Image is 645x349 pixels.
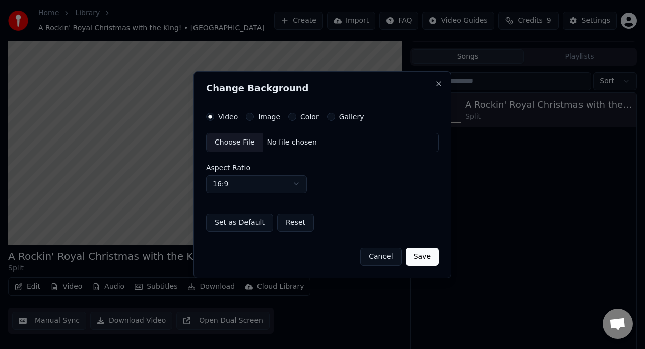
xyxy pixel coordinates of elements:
label: Video [218,113,238,120]
button: Set as Default [206,213,273,231]
button: Save [406,247,439,265]
label: Aspect Ratio [206,164,439,171]
label: Gallery [339,113,364,120]
label: Image [258,113,280,120]
button: Reset [277,213,314,231]
div: No file chosen [263,137,321,148]
label: Color [300,113,319,120]
h2: Change Background [206,84,439,93]
button: Cancel [360,247,401,265]
div: Choose File [207,133,263,152]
